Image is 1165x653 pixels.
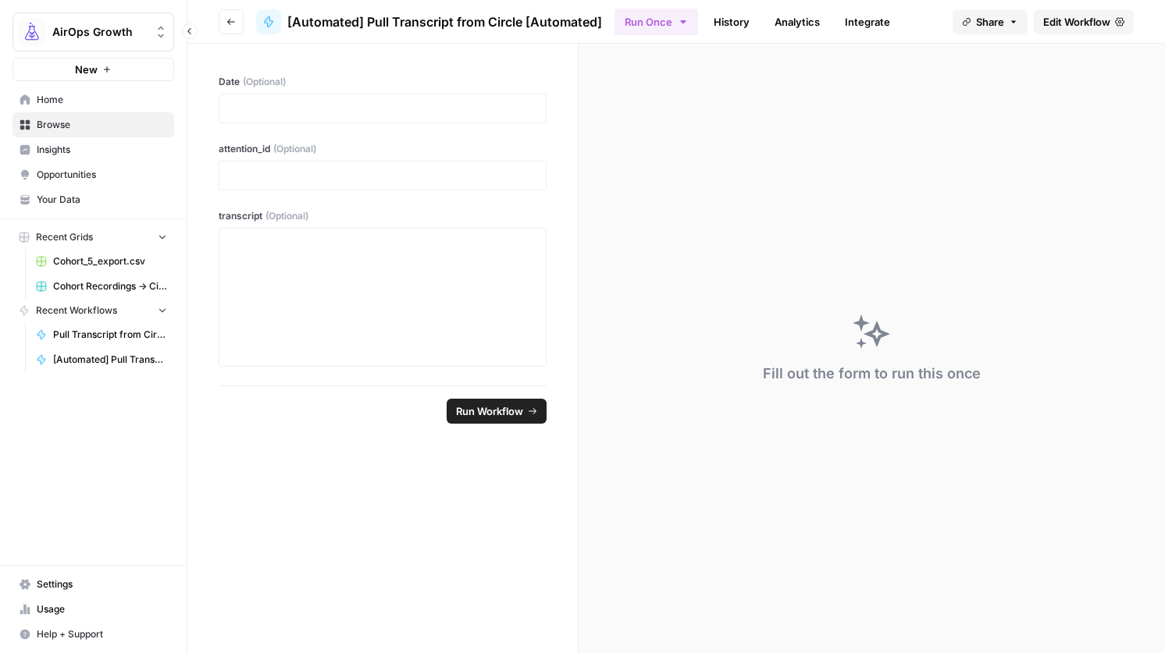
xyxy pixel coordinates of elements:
[29,347,174,372] a: [Automated] Pull Transcript from Circle [Automated]
[447,399,547,424] button: Run Workflow
[37,627,167,641] span: Help + Support
[287,12,602,31] span: [Automated] Pull Transcript from Circle [Automated]
[12,162,174,187] a: Opportunities
[256,9,602,34] a: [Automated] Pull Transcript from Circle [Automated]
[53,279,167,293] span: Cohort Recordings -> Circle Automation
[36,303,117,318] span: Recent Workflows
[12,225,174,249] button: Recent Grids
[243,75,286,89] span: (Optional)
[37,577,167,591] span: Settings
[12,87,174,112] a: Home
[12,187,174,212] a: Your Data
[953,9,1028,34] button: Share
[12,299,174,322] button: Recent Workflows
[12,572,174,597] a: Settings
[12,12,174,51] button: Workspace: AirOps Growth
[12,58,174,81] button: New
[265,209,308,223] span: (Optional)
[37,602,167,616] span: Usage
[976,14,1004,30] span: Share
[765,9,829,34] a: Analytics
[219,142,547,156] label: attention_id
[12,597,174,622] a: Usage
[273,142,316,156] span: (Optional)
[1034,9,1134,34] a: Edit Workflow
[53,254,167,268] span: Cohort_5_export.csv
[36,230,93,244] span: Recent Grids
[75,62,98,77] span: New
[29,322,174,347] a: Pull Transcript from Circle
[12,622,174,647] button: Help + Support
[37,143,167,157] span: Insights
[37,168,167,182] span: Opportunities
[1043,14,1110,30] span: Edit Workflow
[219,209,547,223] label: transcript
[615,9,698,35] button: Run Once
[219,75,547,89] label: Date
[29,274,174,299] a: Cohort Recordings -> Circle Automation
[704,9,759,34] a: History
[456,403,523,419] span: Run Workflow
[37,193,167,207] span: Your Data
[12,137,174,162] a: Insights
[29,249,174,274] a: Cohort_5_export.csv
[12,112,174,137] a: Browse
[835,9,900,34] a: Integrate
[763,363,981,385] div: Fill out the form to run this once
[37,118,167,132] span: Browse
[18,18,46,46] img: AirOps Growth Logo
[53,353,167,367] span: [Automated] Pull Transcript from Circle [Automated]
[37,93,167,107] span: Home
[52,24,147,40] span: AirOps Growth
[53,328,167,342] span: Pull Transcript from Circle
